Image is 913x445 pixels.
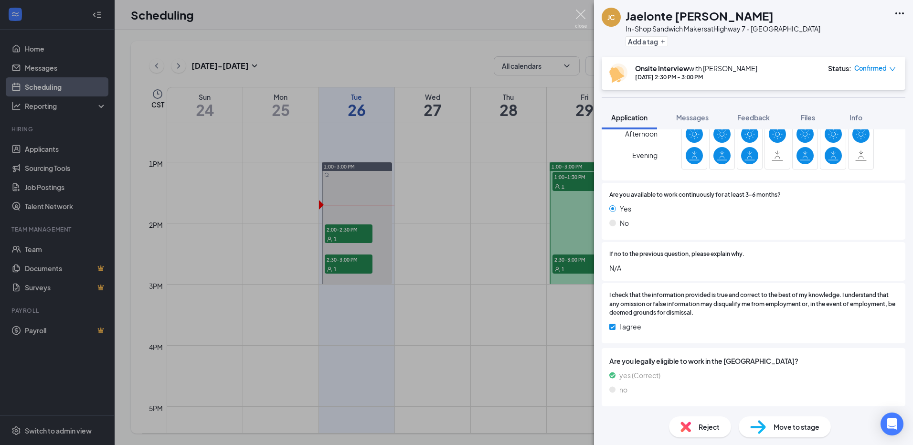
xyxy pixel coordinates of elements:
[889,66,896,73] span: down
[619,370,660,381] span: yes (Correct)
[620,203,631,214] span: Yes
[737,113,770,122] span: Feedback
[626,8,774,24] h1: Jaelonte [PERSON_NAME]
[625,125,658,142] span: Afternoon
[619,321,641,332] span: I agree
[854,64,887,73] span: Confirmed
[632,147,658,164] span: Evening
[699,422,720,432] span: Reject
[609,191,781,200] span: Are you available to work continuously for at least 3-6 months?
[801,113,815,122] span: Files
[774,422,819,432] span: Move to stage
[609,356,898,366] span: Are you legally eligible to work in the [GEOGRAPHIC_DATA]?
[635,64,689,73] b: Onsite Interview
[609,263,898,273] span: N/A
[894,8,905,19] svg: Ellipses
[626,36,668,46] button: PlusAdd a tag
[635,64,757,73] div: with [PERSON_NAME]
[609,250,744,259] span: If no to the previous question, please explain why.
[609,291,898,318] span: I check that the information provided is true and correct to the best of my knowledge. I understa...
[611,113,648,122] span: Application
[676,113,709,122] span: Messages
[620,218,629,228] span: No
[607,12,615,22] div: JC
[635,73,757,81] div: [DATE] 2:30 PM - 3:00 PM
[660,39,666,44] svg: Plus
[881,413,903,435] div: Open Intercom Messenger
[849,113,862,122] span: Info
[626,24,820,33] div: In-Shop Sandwich Makers at Highway 7 - [GEOGRAPHIC_DATA]
[619,384,627,395] span: no
[828,64,851,73] div: Status :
